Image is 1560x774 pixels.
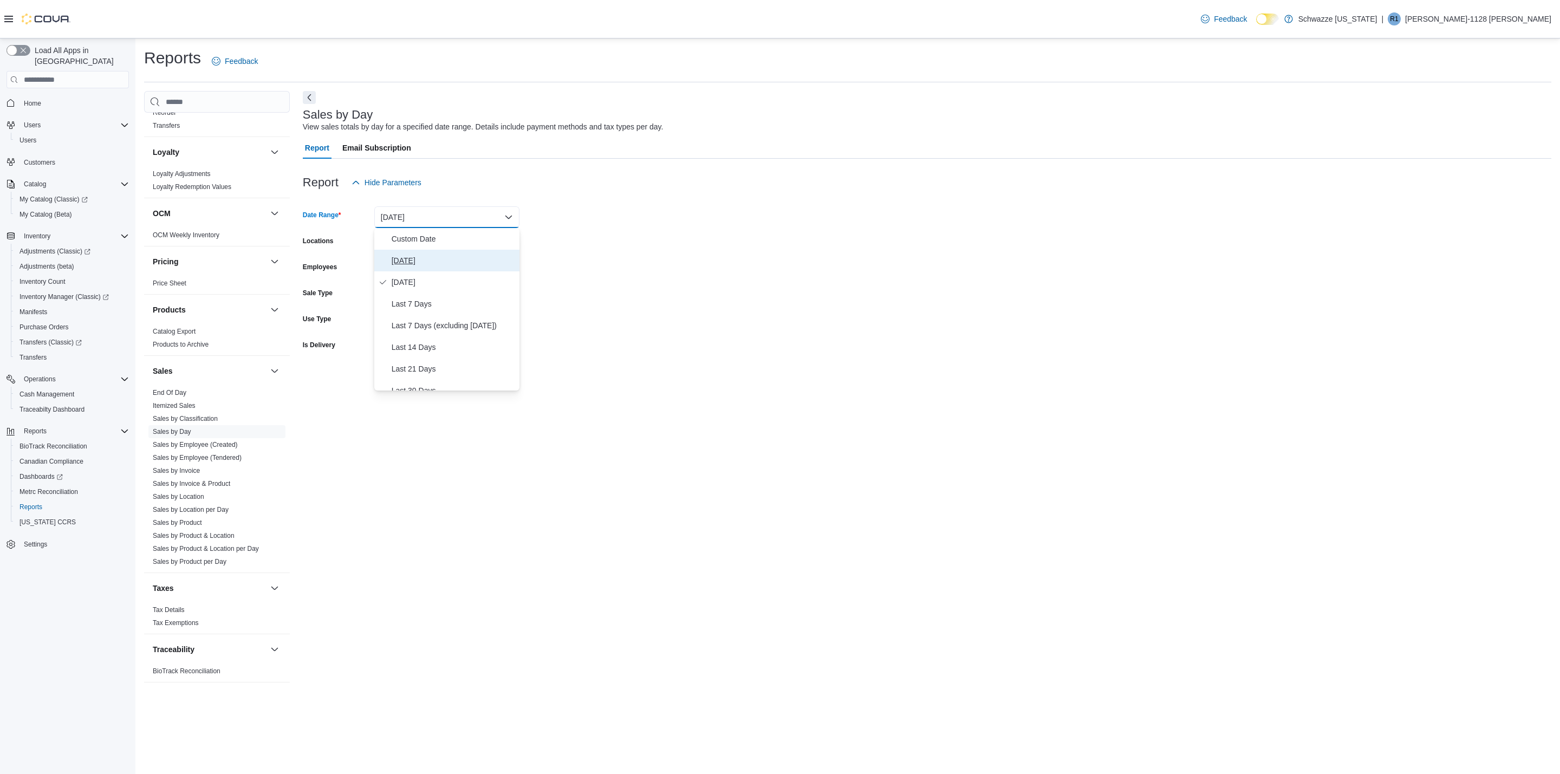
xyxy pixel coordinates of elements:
[11,259,133,274] button: Adjustments (beta)
[11,484,133,499] button: Metrc Reconciliation
[153,366,173,376] h3: Sales
[11,469,133,484] a: Dashboards
[153,147,179,158] h3: Loyalty
[19,308,47,316] span: Manifests
[2,229,133,244] button: Inventory
[11,289,133,304] a: Inventory Manager (Classic)
[153,108,176,117] span: Reorder
[19,353,47,362] span: Transfers
[19,230,129,243] span: Inventory
[2,95,133,110] button: Home
[153,279,186,288] span: Price Sheet
[19,442,87,451] span: BioTrack Reconciliation
[19,472,63,481] span: Dashboards
[153,256,266,267] button: Pricing
[153,231,219,239] span: OCM Weekly Inventory
[15,321,73,334] a: Purchase Orders
[15,193,92,206] a: My Catalog (Classic)
[153,441,238,448] a: Sales by Employee (Created)
[15,455,88,468] a: Canadian Compliance
[303,176,339,189] h3: Report
[19,323,69,331] span: Purchase Orders
[303,91,316,104] button: Next
[153,558,226,565] a: Sales by Product per Day
[19,119,45,132] button: Users
[268,365,281,378] button: Sales
[15,516,80,529] a: [US_STATE] CCRS
[15,260,129,273] span: Adjustments (beta)
[153,479,230,488] span: Sales by Invoice & Product
[153,583,266,594] button: Taxes
[15,500,47,513] a: Reports
[2,372,133,387] button: Operations
[11,402,133,417] button: Traceabilty Dashboard
[303,289,333,297] label: Sale Type
[2,536,133,552] button: Settings
[19,136,36,145] span: Users
[15,351,129,364] span: Transfers
[15,500,129,513] span: Reports
[392,254,515,267] span: [DATE]
[153,467,200,474] a: Sales by Invoice
[153,208,266,219] button: OCM
[2,177,133,192] button: Catalog
[153,619,199,627] span: Tax Exemptions
[11,192,133,207] a: My Catalog (Classic)
[392,232,515,245] span: Custom Date
[153,493,204,500] a: Sales by Location
[15,388,129,401] span: Cash Management
[15,516,129,529] span: Washington CCRS
[19,425,51,438] button: Reports
[392,276,515,289] span: [DATE]
[11,499,133,515] button: Reports
[22,14,70,24] img: Cova
[11,350,133,365] button: Transfers
[225,56,258,67] span: Feedback
[153,327,196,336] span: Catalog Export
[153,427,191,436] span: Sales by Day
[144,47,201,69] h1: Reports
[15,455,129,468] span: Canadian Compliance
[15,321,129,334] span: Purchase Orders
[392,384,515,397] span: Last 30 Days
[19,247,90,256] span: Adjustments (Classic)
[153,505,229,514] span: Sales by Location per Day
[303,315,331,323] label: Use Type
[153,531,235,540] span: Sales by Product & Location
[2,154,133,170] button: Customers
[15,440,129,453] span: BioTrack Reconciliation
[1298,12,1377,25] p: Schwazze [US_STATE]
[153,414,218,423] span: Sales by Classification
[24,158,55,167] span: Customers
[268,643,281,656] button: Traceability
[11,304,133,320] button: Manifests
[1214,14,1247,24] span: Feedback
[19,373,129,386] span: Operations
[303,108,373,121] h3: Sales by Day
[153,532,235,539] a: Sales by Product & Location
[19,292,109,301] span: Inventory Manager (Classic)
[15,208,129,221] span: My Catalog (Beta)
[144,386,290,573] div: Sales
[303,121,664,133] div: View sales totals by day for a specified date range. Details include payment methods and tax type...
[153,466,200,475] span: Sales by Invoice
[11,274,133,289] button: Inventory Count
[19,262,74,271] span: Adjustments (beta)
[19,537,129,551] span: Settings
[303,211,341,219] label: Date Range
[153,606,185,614] a: Tax Details
[24,99,41,108] span: Home
[268,146,281,159] button: Loyalty
[15,470,129,483] span: Dashboards
[19,178,50,191] button: Catalog
[15,275,129,288] span: Inventory Count
[24,121,41,129] span: Users
[15,485,82,498] a: Metrc Reconciliation
[15,403,129,416] span: Traceabilty Dashboard
[153,644,194,655] h3: Traceability
[11,335,133,350] a: Transfers (Classic)
[153,109,176,116] a: Reorder
[30,45,129,67] span: Load All Apps in [GEOGRAPHIC_DATA]
[19,373,60,386] button: Operations
[1381,12,1383,25] p: |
